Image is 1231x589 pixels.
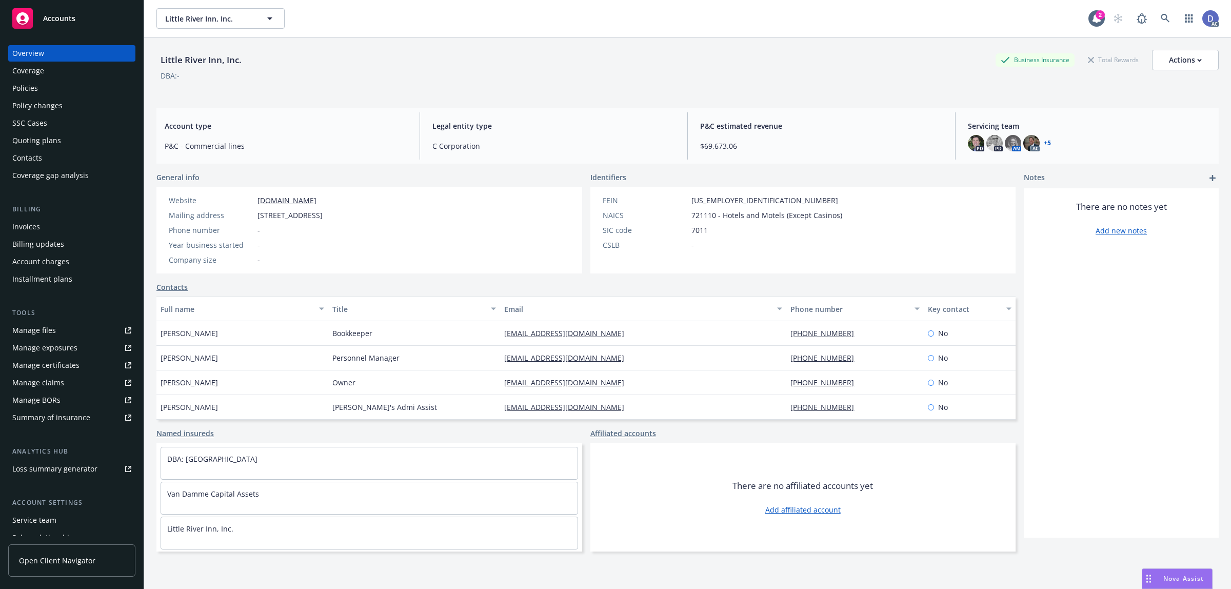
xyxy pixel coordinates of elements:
a: Overview [8,45,135,62]
div: SSC Cases [12,115,47,131]
a: DBA: [GEOGRAPHIC_DATA] [167,454,257,464]
a: Billing updates [8,236,135,252]
div: Analytics hub [8,446,135,457]
a: Quoting plans [8,132,135,149]
a: Service team [8,512,135,528]
a: add [1206,172,1219,184]
span: Identifiers [590,172,626,183]
img: photo [968,135,984,151]
span: [PERSON_NAME] [161,402,218,413]
div: Invoices [12,219,40,235]
div: Loss summary generator [12,461,97,477]
div: Year business started [169,240,253,250]
a: Manage certificates [8,357,135,374]
span: [US_EMPLOYER_IDENTIFICATION_NUMBER] [691,195,838,206]
a: Invoices [8,219,135,235]
span: Personnel Manager [332,352,400,363]
a: [PHONE_NUMBER] [790,378,862,387]
div: Sales relationships [12,529,77,546]
div: Billing [8,204,135,214]
div: Contacts [12,150,42,166]
a: [EMAIL_ADDRESS][DOMAIN_NAME] [504,328,632,338]
span: There are no notes yet [1076,201,1167,213]
div: Account charges [12,253,69,270]
a: +5 [1044,140,1051,146]
span: No [938,352,948,363]
span: [PERSON_NAME] [161,352,218,363]
span: Legal entity type [432,121,675,131]
span: P&C estimated revenue [700,121,943,131]
a: [PHONE_NUMBER] [790,402,862,412]
div: Total Rewards [1083,53,1144,66]
a: Start snowing [1108,8,1128,29]
div: FEIN [603,195,687,206]
a: Manage exposures [8,340,135,356]
div: Phone number [169,225,253,235]
a: Report a Bug [1131,8,1152,29]
div: Manage claims [12,375,64,391]
a: [PHONE_NUMBER] [790,353,862,363]
div: Coverage gap analysis [12,167,89,184]
div: Key contact [928,304,1000,315]
span: 721110 - Hotels and Motels (Except Casinos) [691,210,842,221]
span: Account type [165,121,407,131]
a: Policy changes [8,97,135,114]
span: Little River Inn, Inc. [165,13,254,24]
div: Email [504,304,771,315]
a: Search [1155,8,1176,29]
div: Manage BORs [12,392,61,408]
span: No [938,328,948,339]
a: Contacts [8,150,135,166]
a: Coverage [8,63,135,79]
a: [EMAIL_ADDRESS][DOMAIN_NAME] [504,353,632,363]
span: P&C - Commercial lines [165,141,407,151]
button: Phone number [786,297,924,321]
span: No [938,402,948,413]
span: Accounts [43,14,75,23]
img: photo [986,135,1003,151]
span: Notes [1024,172,1045,184]
div: Service team [12,512,56,528]
a: Installment plans [8,271,135,287]
span: Open Client Navigator [19,555,95,566]
a: Policies [8,80,135,96]
button: Full name [156,297,328,321]
span: - [257,225,260,235]
a: Add new notes [1096,225,1147,236]
span: Owner [332,377,355,388]
span: [PERSON_NAME]'s Admi Assist [332,402,437,413]
span: $69,673.06 [700,141,943,151]
div: DBA: - [161,70,180,81]
div: Policy changes [12,97,63,114]
a: Accounts [8,4,135,33]
span: Servicing team [968,121,1210,131]
div: Actions [1169,50,1202,70]
div: Summary of insurance [12,409,90,426]
a: Loss summary generator [8,461,135,477]
button: Actions [1152,50,1219,70]
a: Coverage gap analysis [8,167,135,184]
a: Summary of insurance [8,409,135,426]
span: [STREET_ADDRESS] [257,210,323,221]
a: Manage BORs [8,392,135,408]
span: - [257,240,260,250]
a: [EMAIL_ADDRESS][DOMAIN_NAME] [504,402,632,412]
div: 2 [1096,10,1105,19]
img: photo [1202,10,1219,27]
span: [PERSON_NAME] [161,377,218,388]
div: SIC code [603,225,687,235]
div: Drag to move [1142,569,1155,588]
div: Mailing address [169,210,253,221]
div: Website [169,195,253,206]
button: Email [500,297,786,321]
div: Installment plans [12,271,72,287]
a: Sales relationships [8,529,135,546]
span: Nova Assist [1163,574,1204,583]
div: Overview [12,45,44,62]
span: C Corporation [432,141,675,151]
a: Manage claims [8,375,135,391]
a: Contacts [156,282,188,292]
div: Manage exposures [12,340,77,356]
span: - [257,254,260,265]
